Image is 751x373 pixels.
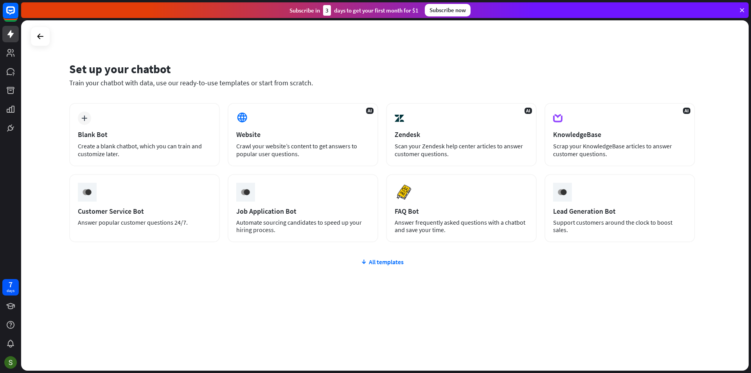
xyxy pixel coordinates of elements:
div: days [7,288,14,294]
div: 7 [9,281,13,288]
div: Subscribe now [425,4,471,16]
div: 3 [323,5,331,16]
a: 7 days [2,279,19,296]
div: Subscribe in days to get your first month for $1 [289,5,419,16]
